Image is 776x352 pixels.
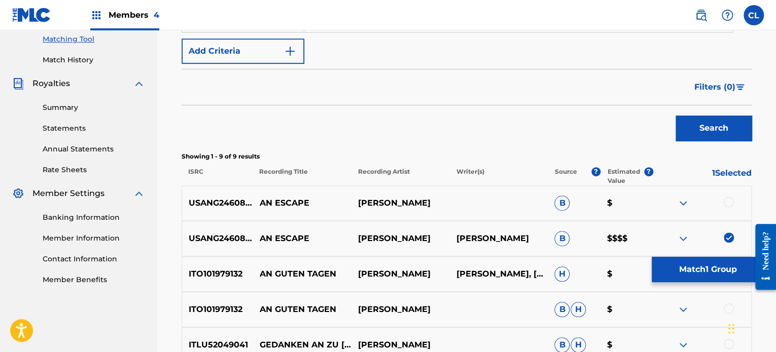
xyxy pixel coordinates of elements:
[601,339,653,351] p: $
[554,195,570,211] span: B
[688,74,752,100] button: Filters (0)
[182,303,253,316] p: ITO101979132
[591,167,601,176] span: ?
[724,232,734,243] img: deselect
[555,167,577,185] p: Source
[351,339,449,351] p: [PERSON_NAME]
[284,45,296,57] img: 9d2ae6d4665cec9f34b9.svg
[43,275,145,285] a: Member Benefits
[43,212,145,223] a: Banking Information
[449,268,548,280] p: [PERSON_NAME], [PERSON_NAME]
[721,9,733,21] img: help
[109,9,159,21] span: Members
[644,167,653,176] span: ?
[725,303,776,352] iframe: Chat Widget
[32,187,104,200] span: Member Settings
[43,123,145,134] a: Statements
[253,197,351,209] p: AN ESCAPE
[607,167,644,185] p: Estimated Value
[43,55,145,65] a: Match History
[728,314,734,344] div: Drag
[694,81,735,93] span: Filters ( 0 )
[182,38,304,64] button: Add Criteria
[43,34,145,45] a: Matching Tool
[677,232,689,245] img: expand
[133,77,145,90] img: expand
[677,197,689,209] img: expand
[90,9,102,21] img: Top Rightsholders
[351,268,449,280] p: [PERSON_NAME]
[12,187,24,200] img: Member Settings
[677,339,689,351] img: expand
[12,77,24,90] img: Royalties
[652,257,764,282] button: Match1 Group
[182,152,752,161] p: Showing 1 - 9 of 9 results
[182,268,253,280] p: ITO101979132
[554,231,570,246] span: B
[32,77,70,90] span: Royalties
[691,5,711,25] a: Public Search
[182,339,253,351] p: ITLU52049041
[43,165,145,175] a: Rate Sheets
[601,232,653,245] p: $$$$
[601,268,653,280] p: $
[253,339,351,351] p: GEDANKEN AN ZU [PERSON_NAME]
[676,115,752,141] button: Search
[253,268,351,280] p: AN GUTEN TAGEN
[43,254,145,264] a: Contact Information
[695,9,707,21] img: search
[736,84,745,90] img: filter
[601,303,653,316] p: $
[253,167,351,185] p: Recording Title
[748,216,776,298] iframe: Resource Center
[717,5,737,25] div: Help
[744,5,764,25] div: User Menu
[182,232,253,245] p: USANG2460897
[351,167,449,185] p: Recording Artist
[351,232,449,245] p: [PERSON_NAME]
[253,303,351,316] p: AN GUTEN TAGEN
[554,266,570,282] span: H
[554,302,570,317] span: B
[43,144,145,154] a: Annual Statements
[43,233,145,244] a: Member Information
[351,303,449,316] p: [PERSON_NAME]
[43,102,145,113] a: Summary
[677,303,689,316] img: expand
[571,302,586,317] span: H
[12,8,51,22] img: MLC Logo
[449,232,548,245] p: [PERSON_NAME]
[449,167,548,185] p: Writer(s)
[182,167,253,185] p: ISRC
[253,232,351,245] p: AN ESCAPE
[351,197,449,209] p: [PERSON_NAME]
[133,187,145,200] img: expand
[182,197,253,209] p: USANG2460897
[154,10,159,20] span: 4
[653,167,752,185] p: 1 Selected
[601,197,653,209] p: $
